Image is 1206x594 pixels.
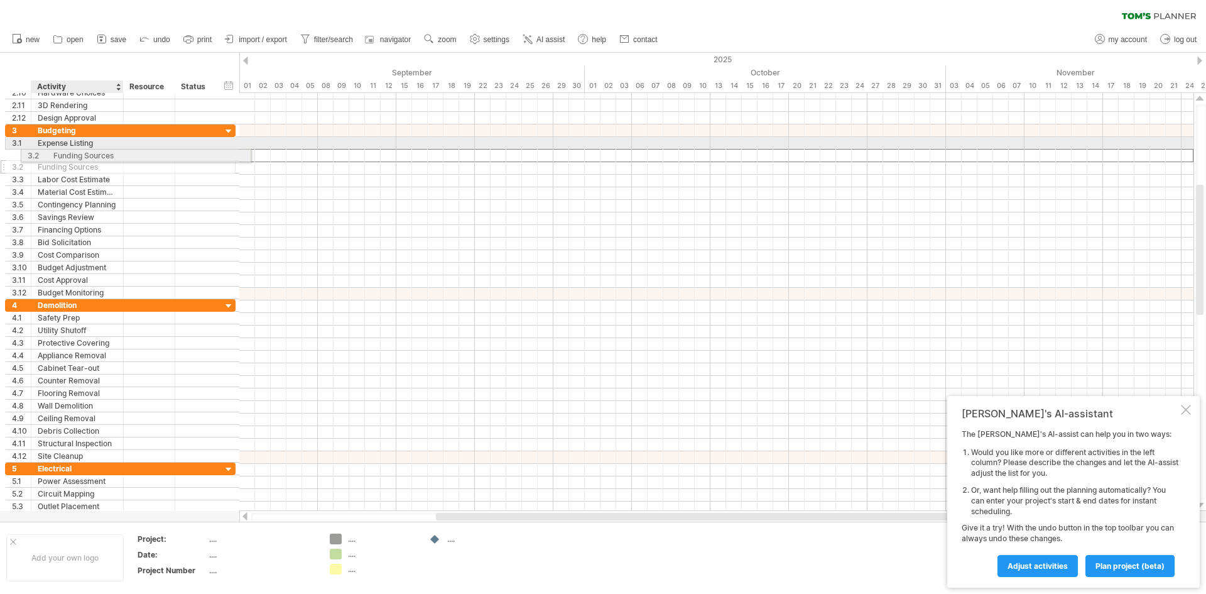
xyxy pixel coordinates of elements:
[12,500,31,512] div: 5.3
[971,448,1178,479] li: Would you like more or different activities in the left column? Please describe the changes and l...
[883,79,899,92] div: Tuesday, 28 October 2025
[38,463,117,475] div: Electrical
[12,173,31,185] div: 3.3
[773,79,789,92] div: Friday, 17 October 2025
[209,565,315,576] div: ....
[1157,31,1200,48] a: log out
[12,312,31,324] div: 4.1
[38,500,117,512] div: Outlet Placement
[852,79,867,92] div: Friday, 24 October 2025
[726,79,742,92] div: Tuesday, 14 October 2025
[1008,561,1068,571] span: Adjust activities
[443,79,459,92] div: Thursday, 18 September 2025
[348,549,416,559] div: ....
[38,337,117,349] div: Protective Covering
[962,407,1178,420] div: [PERSON_NAME]'s AI-assistant
[12,437,31,449] div: 4.11
[38,375,117,387] div: Counter Removal
[38,236,117,248] div: Bid Solicitation
[197,35,212,44] span: print
[138,549,207,560] div: Date:
[805,79,820,92] div: Tuesday, 21 October 2025
[1056,79,1072,92] div: Wednesday, 12 November 2025
[1087,79,1103,92] div: Friday, 14 November 2025
[38,186,117,198] div: Material Cost Estimate
[12,463,31,475] div: 5
[789,79,805,92] div: Monday, 20 October 2025
[679,79,695,92] div: Thursday, 9 October 2025
[138,565,207,576] div: Project Number
[12,412,31,424] div: 4.9
[38,324,117,336] div: Utility Shutoff
[1174,35,1197,44] span: log out
[12,236,31,248] div: 3.8
[12,137,31,149] div: 3.1
[381,79,396,92] div: Friday, 12 September 2025
[12,186,31,198] div: 3.4
[9,31,43,48] a: new
[447,534,516,544] div: ....
[38,173,117,185] div: Labor Cost Estimate
[396,79,412,92] div: Monday, 15 September 2025
[1182,79,1197,92] div: Monday, 24 November 2025
[271,79,286,92] div: Wednesday, 3 September 2025
[38,199,117,211] div: Contingency Planning
[380,35,411,44] span: navigator
[318,79,334,92] div: Monday, 8 September 2025
[962,79,977,92] div: Tuesday, 4 November 2025
[67,35,84,44] span: open
[209,549,315,560] div: ....
[349,79,365,92] div: Wednesday, 10 September 2025
[222,31,291,48] a: import / export
[915,79,930,92] div: Thursday, 30 October 2025
[255,79,271,92] div: Tuesday, 2 September 2025
[484,35,509,44] span: settings
[136,31,174,48] a: undo
[286,79,302,92] div: Thursday, 4 September 2025
[632,79,648,92] div: Monday, 6 October 2025
[297,31,357,48] a: filter/search
[1119,79,1134,92] div: Tuesday, 18 November 2025
[38,400,117,412] div: Wall Demolition
[37,80,116,93] div: Activity
[12,488,31,500] div: 5.2
[585,79,600,92] div: Wednesday, 1 October 2025
[428,79,443,92] div: Wednesday, 17 September 2025
[38,312,117,324] div: Safety Prep
[12,337,31,349] div: 4.3
[38,261,117,273] div: Budget Adjustment
[1109,35,1147,44] span: my account
[129,80,168,93] div: Resource
[522,79,538,92] div: Thursday, 25 September 2025
[180,31,215,48] a: print
[38,475,117,487] div: Power Assessment
[962,429,1178,576] div: The [PERSON_NAME]'s AI-assist can help you in two ways: Give it a try! With the undo button in th...
[1134,79,1150,92] div: Wednesday, 19 November 2025
[239,79,255,92] div: Monday, 1 September 2025
[12,287,31,299] div: 3.12
[475,79,491,92] div: Monday, 22 September 2025
[491,79,506,92] div: Tuesday, 23 September 2025
[38,488,117,500] div: Circuit Mapping
[365,79,381,92] div: Thursday, 11 September 2025
[12,349,31,361] div: 4.4
[38,137,117,149] div: Expense Listing
[12,211,31,223] div: 3.6
[1024,79,1040,92] div: Monday, 10 November 2025
[12,299,31,311] div: 4
[553,79,569,92] div: Monday, 29 September 2025
[12,324,31,336] div: 4.2
[421,31,460,48] a: zoom
[820,79,836,92] div: Wednesday, 22 October 2025
[38,349,117,361] div: Appliance Removal
[38,274,117,286] div: Cost Approval
[1150,79,1166,92] div: Thursday, 20 November 2025
[946,79,962,92] div: Monday, 3 November 2025
[209,534,315,544] div: ....
[663,79,679,92] div: Wednesday, 8 October 2025
[348,534,416,544] div: ....
[12,387,31,399] div: 4.7
[519,31,568,48] a: AI assist
[138,534,207,544] div: Project:
[1040,79,1056,92] div: Tuesday, 11 November 2025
